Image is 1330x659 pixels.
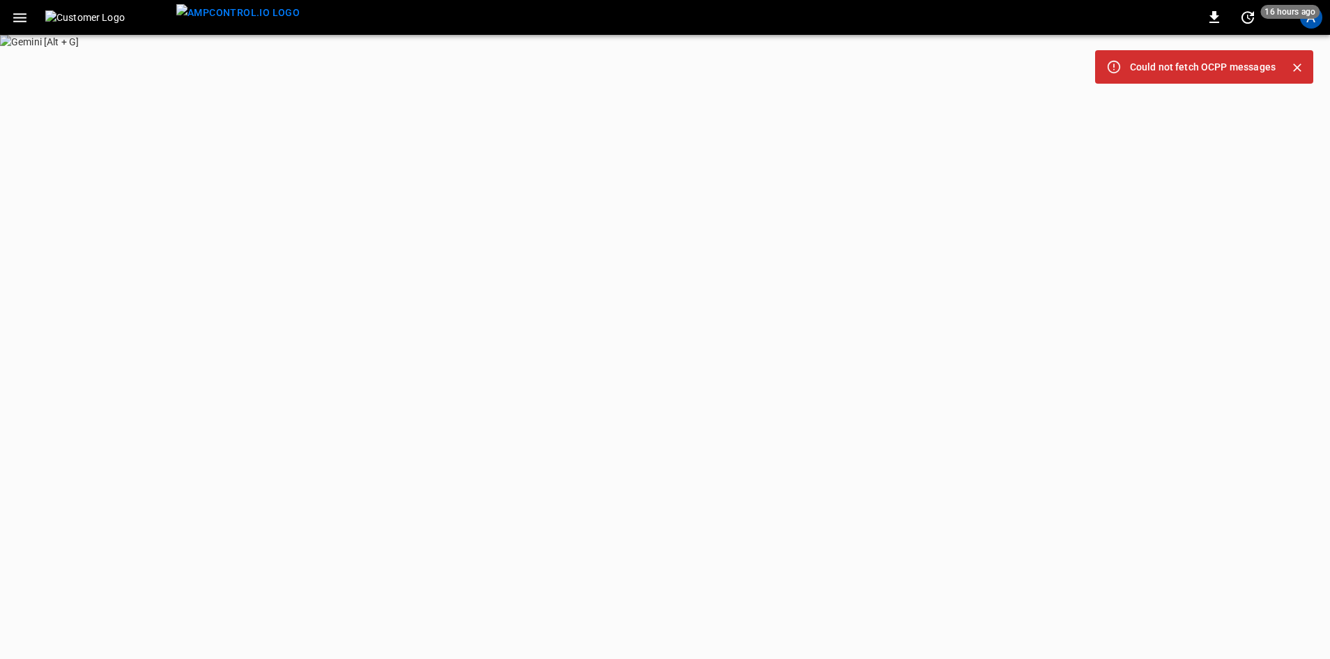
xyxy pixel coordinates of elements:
button: Close [1287,57,1308,78]
div: Could not fetch OCPP messages [1130,54,1276,79]
img: Customer Logo [45,10,171,24]
span: 16 hours ago [1260,5,1320,19]
button: set refresh interval [1237,6,1259,29]
img: ampcontrol.io logo [176,4,300,22]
